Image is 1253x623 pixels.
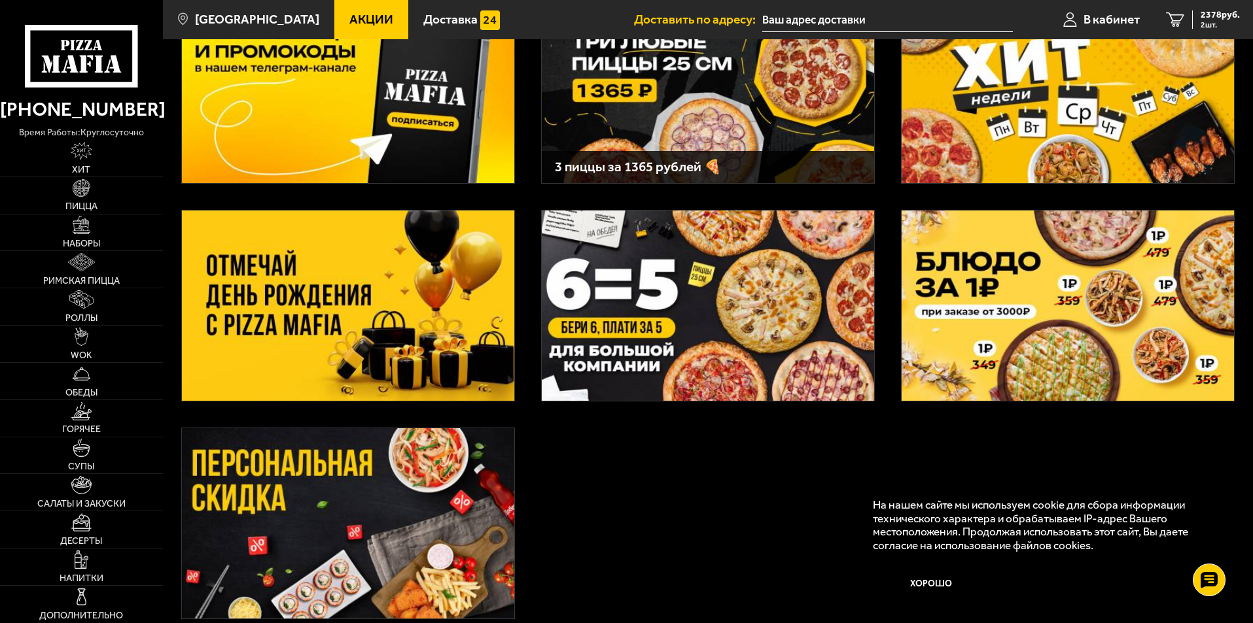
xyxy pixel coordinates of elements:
[1201,10,1240,20] span: 2378 руб.
[68,462,94,471] span: Супы
[37,499,126,509] span: Салаты и закуски
[65,314,97,323] span: Роллы
[60,537,102,546] span: Десерты
[423,13,478,25] span: Доставка
[349,13,393,25] span: Акции
[480,10,500,30] img: 15daf4d41897b9f0e9f617042186c801.svg
[60,574,103,583] span: Напитки
[873,498,1215,552] p: На нашем сайте мы используем cookie для сбора информации технического характера и обрабатываем IP...
[1084,13,1140,25] span: В кабинет
[555,160,861,174] h3: 3 пиццы за 1365 рублей 🍕
[72,165,90,175] span: Хит
[39,611,123,620] span: Дополнительно
[71,351,92,360] span: WOK
[634,13,762,25] span: Доставить по адресу:
[65,202,97,211] span: Пицца
[1201,21,1240,29] span: 2 шт.
[65,388,97,397] span: Обеды
[62,425,101,434] span: Горячее
[762,8,1013,32] input: Ваш адрес доставки
[762,8,1013,32] span: Санкт-Петербург, улица Руднева, 19к1
[873,565,991,604] button: Хорошо
[43,277,120,286] span: Римская пицца
[195,13,319,25] span: [GEOGRAPHIC_DATA]
[63,239,100,248] span: Наборы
